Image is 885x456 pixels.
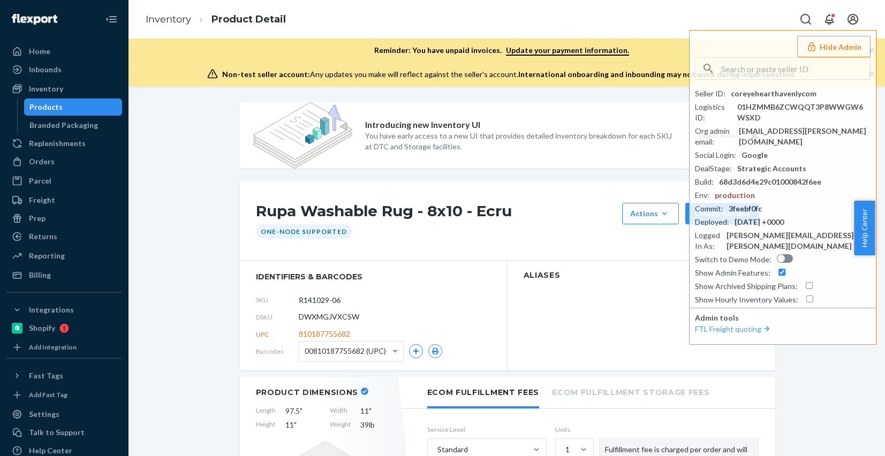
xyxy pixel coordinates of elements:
p: Introducing new Inventory UI [365,119,480,131]
span: 810187755682 [299,329,350,339]
button: Talk to Support [6,424,122,441]
div: Org admin email : [695,126,733,147]
div: Shopify [29,323,55,333]
label: Service Level [427,425,547,434]
span: Non-test seller account: [222,70,310,79]
span: UPC [256,330,299,339]
div: Social Login : [695,150,736,161]
span: Barcodes [256,347,299,356]
input: 1 [564,444,565,455]
a: Add Fast Tag [6,389,122,401]
p: You have early access to a new UI that provides detailed inventory breakdown for each SKU at DTC ... [365,131,679,152]
a: FTL Freight quoting [695,324,772,333]
a: Inventory [6,80,122,97]
span: 97.5 [285,406,320,416]
a: Parcel [6,172,122,189]
div: Any updates you make will reflect against the seller's account. [222,69,796,80]
button: Actions [622,203,679,224]
div: 1 [565,444,570,455]
a: Branded Packaging [24,117,123,134]
div: 01HZMMB6ZCWQQT3P8WWGW6WSXD [737,102,871,123]
div: Logistics ID : [695,102,732,123]
div: Settings [29,409,59,420]
button: Hide Admin [797,36,871,57]
div: Talk to Support [29,427,85,438]
a: Add Integration [6,341,122,354]
div: Add Fast Tag [29,390,67,399]
div: [DATE] +0000 [735,217,784,227]
span: " [300,406,302,415]
span: " [294,420,297,429]
div: Show Admin Features : [695,268,770,278]
a: Freight [6,192,122,209]
div: Strategic Accounts [737,163,806,174]
div: [PERSON_NAME][EMAIL_ADDRESS][PERSON_NAME][DOMAIN_NAME] [727,230,871,252]
a: Products [24,98,123,116]
a: Replenishments [6,135,122,152]
div: Show Hourly Inventory Values : [695,294,798,305]
div: 3feebf0fc [729,203,762,214]
div: DealStage : [695,163,732,174]
div: Show Archived Shipping Plans : [695,281,798,292]
div: Returns [29,231,57,242]
button: Open Search Box [795,9,816,30]
div: Add Integration [29,343,77,352]
span: " [369,406,372,415]
a: Inventory [146,13,191,25]
input: Standard [436,444,437,455]
div: Parcel [29,176,51,186]
li: Ecom Fulfillment Storage Fees [552,377,709,406]
div: coreyehearthavenlycom [731,88,816,99]
div: Home [29,46,50,57]
a: Returns [6,228,122,245]
span: DWXMGJVXCSW [299,311,359,322]
div: Logged In As : [695,230,721,252]
div: Inventory [29,83,63,94]
a: Home [6,43,122,60]
span: 11 [360,406,395,416]
div: Seller ID : [695,88,725,99]
span: 00810187755682 (UPC) [305,342,386,360]
div: Env : [695,190,709,201]
span: DSKU [256,313,299,322]
ol: breadcrumbs [137,4,294,35]
span: Height [256,420,276,430]
a: Shopify [6,320,122,337]
div: Branded Packaging [29,120,98,131]
div: Inbounds [29,64,62,75]
img: Flexport logo [12,14,57,25]
button: Open notifications [819,9,840,30]
div: Standard [437,444,468,455]
span: Weight [330,420,351,430]
div: Google [742,150,768,161]
div: One-Node Supported [256,224,352,239]
div: production [715,190,755,201]
label: Units [555,425,590,434]
div: Fast Tags [29,370,63,381]
button: Create inbound [685,203,759,224]
button: Open account menu [842,9,864,30]
button: Close Navigation [101,9,122,30]
div: Products [29,102,63,112]
div: Orders [29,156,55,167]
span: 39 lb [360,420,395,430]
img: new-reports-banner-icon.82668bd98b6a51aee86340f2a7b77ae3.png [253,102,352,169]
div: Integrations [29,305,74,315]
div: Actions [630,208,671,219]
span: International onboarding and inbounding may not work during impersonation. [518,70,796,79]
p: Admin tools [695,313,871,323]
span: 11 [285,420,320,430]
a: Orders [6,153,122,170]
button: Integrations [6,301,122,318]
div: Prep [29,213,46,224]
p: Reminder: You have unpaid invoices. [374,45,629,56]
iframe: Opens a widget where you can chat to one of our agents [817,424,874,451]
div: Commit : [695,203,723,214]
h2: Product Dimensions [256,387,359,397]
div: Deployed : [695,217,729,227]
span: Help Center [854,201,875,255]
a: Inbounds [6,61,122,78]
a: Update your payment information. [506,45,629,56]
span: Length [256,406,276,416]
div: Build : [695,177,714,187]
